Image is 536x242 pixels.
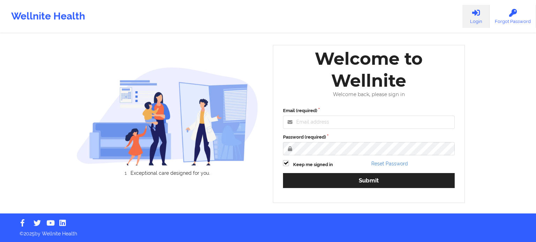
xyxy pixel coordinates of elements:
img: wellnite-auth-hero_200.c722682e.png [76,67,259,165]
p: © 2025 by Wellnite Health [15,225,521,237]
label: Email (required) [283,107,455,114]
div: Welcome back, please sign in [278,92,460,97]
label: Password (required) [283,134,455,141]
input: Email address [283,116,455,129]
a: Reset Password [371,161,408,166]
div: Welcome to Wellnite [278,48,460,92]
li: Exceptional care designed for you. [82,170,258,176]
a: Login [462,5,490,28]
a: Forgot Password [490,5,536,28]
button: Submit [283,173,455,188]
label: Keep me signed in [293,161,333,168]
